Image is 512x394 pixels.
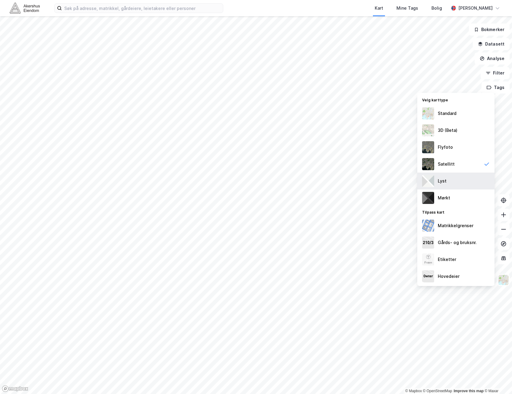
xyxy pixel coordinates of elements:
div: Bolig [431,5,442,12]
img: cadastreKeys.547ab17ec502f5a4ef2b.jpeg [422,237,434,249]
img: akershus-eiendom-logo.9091f326c980b4bce74ccdd9f866810c.svg [10,3,40,13]
img: 9k= [422,158,434,170]
div: 3D (Beta) [438,127,457,134]
img: Z [422,141,434,153]
button: Bokmerker [469,24,510,36]
div: Gårds- og bruksnr. [438,239,477,246]
iframe: Chat Widget [482,365,512,394]
div: Hovedeier [438,273,460,280]
div: Velg karttype [417,94,495,105]
div: Matrikkelgrenser [438,222,473,229]
div: Lyst [438,177,447,185]
img: Z [422,124,434,136]
img: nCdM7BzjoCAAAAAElFTkSuQmCC [422,192,434,204]
button: Tags [482,81,510,94]
a: Mapbox homepage [2,385,28,392]
a: OpenStreetMap [423,389,452,393]
a: Mapbox [405,389,422,393]
div: Kontrollprogram for chat [482,365,512,394]
div: Mørkt [438,194,450,202]
img: Z [422,253,434,265]
img: majorOwner.b5e170eddb5c04bfeeff.jpeg [422,270,434,282]
img: cadastreBorders.cfe08de4b5ddd52a10de.jpeg [422,220,434,232]
button: Filter [481,67,510,79]
a: Improve this map [454,389,484,393]
button: Analyse [475,52,510,65]
button: Datasett [473,38,510,50]
div: Satellitt [438,160,455,168]
div: Tilpass kart [417,206,495,217]
img: Z [498,274,509,286]
div: Flyfoto [438,144,453,151]
div: Mine Tags [396,5,418,12]
div: [PERSON_NAME] [458,5,493,12]
img: Z [422,107,434,119]
div: Etiketter [438,256,456,263]
input: Søk på adresse, matrikkel, gårdeiere, leietakere eller personer [62,4,223,13]
div: Standard [438,110,456,117]
div: Kart [375,5,383,12]
img: luj3wr1y2y3+OchiMxRmMxRlscgabnMEmZ7DJGWxyBpucwSZnsMkZbHIGm5zBJmewyRlscgabnMEmZ7DJGWxyBpucwSZnsMkZ... [422,175,434,187]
